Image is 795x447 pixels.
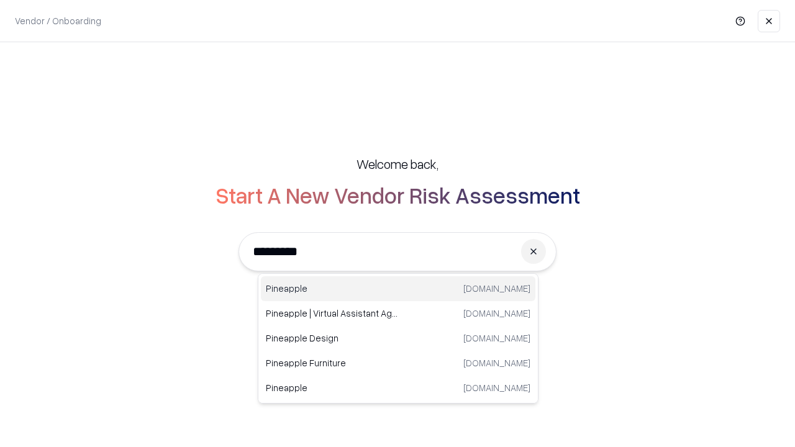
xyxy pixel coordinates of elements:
p: Pineapple | Virtual Assistant Agency [266,307,398,320]
div: Suggestions [258,273,538,404]
p: Pineapple Furniture [266,356,398,369]
p: [DOMAIN_NAME] [463,381,530,394]
p: Pineapple [266,282,398,295]
p: [DOMAIN_NAME] [463,307,530,320]
p: Pineapple [266,381,398,394]
p: [DOMAIN_NAME] [463,282,530,295]
p: [DOMAIN_NAME] [463,356,530,369]
h2: Start A New Vendor Risk Assessment [216,183,580,207]
h5: Welcome back, [357,155,438,173]
p: Vendor / Onboarding [15,14,101,27]
p: Pineapple Design [266,332,398,345]
p: [DOMAIN_NAME] [463,332,530,345]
